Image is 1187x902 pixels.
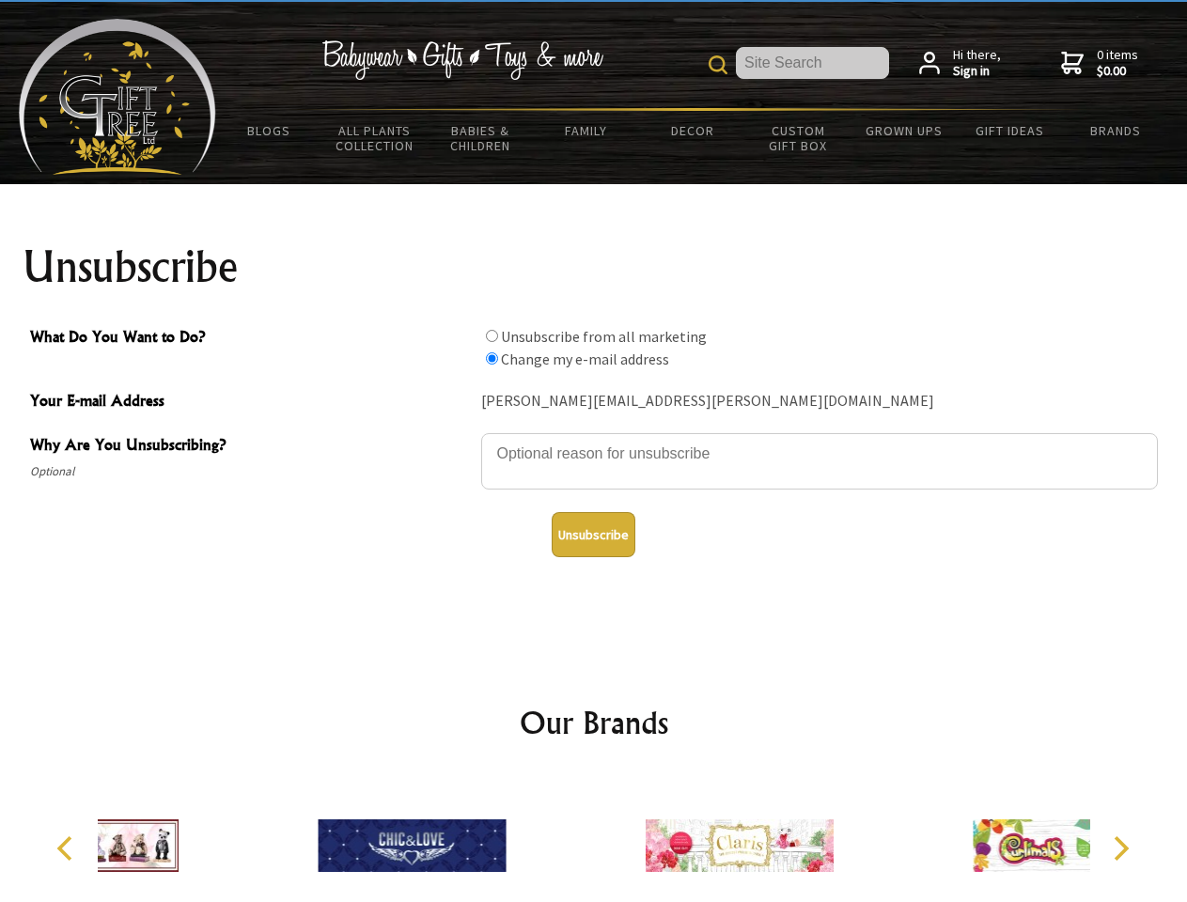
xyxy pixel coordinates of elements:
[639,111,745,150] a: Decor
[1097,63,1138,80] strong: $0.00
[23,244,1165,289] h1: Unsubscribe
[953,63,1001,80] strong: Sign in
[30,460,472,483] span: Optional
[216,111,322,150] a: BLOGS
[1063,111,1169,150] a: Brands
[428,111,534,165] a: Babies & Children
[481,433,1158,490] textarea: Why Are You Unsubscribing?
[30,325,472,352] span: What Do You Want to Do?
[486,352,498,365] input: What Do You Want to Do?
[851,111,957,150] a: Grown Ups
[736,47,889,79] input: Site Search
[953,47,1001,80] span: Hi there,
[745,111,851,165] a: Custom Gift Box
[1100,828,1141,869] button: Next
[501,350,669,368] label: Change my e-mail address
[709,55,727,74] img: product search
[481,387,1158,416] div: [PERSON_NAME][EMAIL_ADDRESS][PERSON_NAME][DOMAIN_NAME]
[321,40,603,80] img: Babywear - Gifts - Toys & more
[30,389,472,416] span: Your E-mail Address
[30,433,472,460] span: Why Are You Unsubscribing?
[552,512,635,557] button: Unsubscribe
[19,19,216,175] img: Babyware - Gifts - Toys and more...
[1097,46,1138,80] span: 0 items
[47,828,88,869] button: Previous
[957,111,1063,150] a: Gift Ideas
[534,111,640,150] a: Family
[919,47,1001,80] a: Hi there,Sign in
[38,700,1150,745] h2: Our Brands
[1061,47,1138,80] a: 0 items$0.00
[486,330,498,342] input: What Do You Want to Do?
[322,111,429,165] a: All Plants Collection
[501,327,707,346] label: Unsubscribe from all marketing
